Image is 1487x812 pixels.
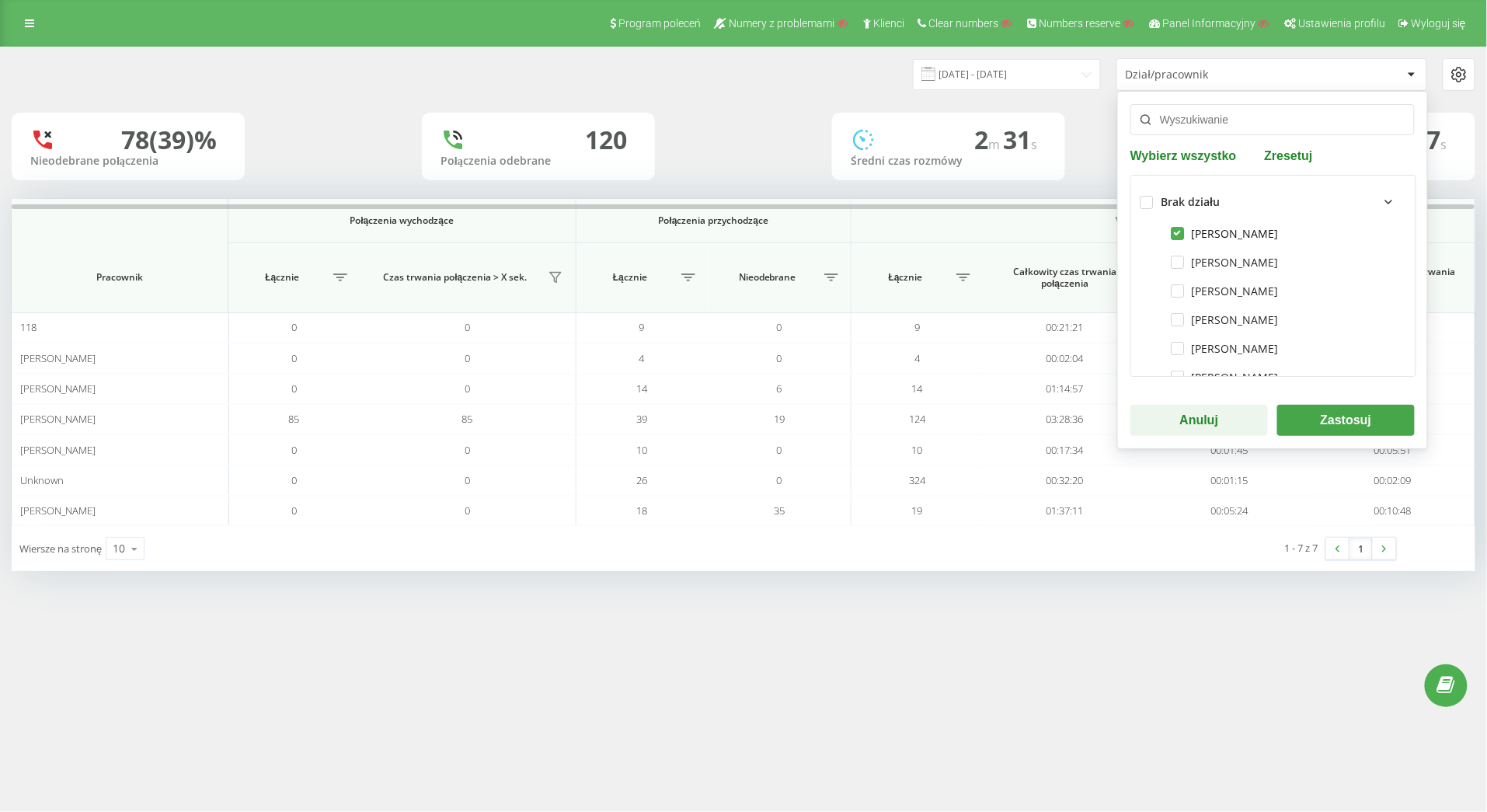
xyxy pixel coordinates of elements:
span: 0 [465,504,470,518]
button: Wybierz wszystko [1130,148,1241,162]
td: 00:01:45 [1147,434,1311,465]
span: 118 [20,320,37,334]
span: 9 [639,320,645,334]
td: 00:17:34 [983,434,1147,465]
div: 78 (39)% [121,125,217,155]
span: 0 [465,473,470,487]
span: 0 [291,473,297,487]
span: Ustawienia profilu [1298,17,1385,30]
span: 6 [776,382,782,396]
td: 00:10:48 [1311,496,1475,526]
span: 0 [776,473,782,487]
div: Średni czas rozmówy [851,155,1046,168]
span: Pracownik [30,271,210,284]
span: Wiersze na stronę [19,542,102,556]
span: 19 [774,412,785,426]
span: Numery z problemami [729,17,834,30]
span: 0 [776,320,782,334]
span: 0 [465,382,470,396]
span: 35 [774,504,785,518]
span: 324 [909,473,925,487]
span: Wszystkie połączenia [890,214,1436,227]
span: 19 [912,504,923,518]
span: Nieodebrane [716,271,820,284]
span: Czas trwania połączenia > X sek. [367,271,543,284]
span: 85 [462,412,473,426]
span: 26 [636,473,647,487]
span: 14 [912,382,923,396]
span: 18 [636,504,647,518]
td: 00:21:21 [983,312,1147,343]
td: 00:05:51 [1311,434,1475,465]
span: 4 [914,351,920,365]
span: 2 [974,123,1003,156]
div: Połączenia odebrane [441,155,636,168]
span: s [1031,136,1037,153]
span: 39 [636,412,647,426]
span: [PERSON_NAME] [20,412,96,426]
td: 01:37:11 [983,496,1147,526]
span: 10 [912,443,923,457]
td: 01:14:57 [983,374,1147,404]
span: Całkowity czas trwania połączenia [998,266,1132,290]
span: Wyloguj się [1411,17,1466,30]
span: Łącznie [236,271,329,284]
span: [PERSON_NAME] [20,382,96,396]
span: 124 [909,412,925,426]
span: 4 [639,351,645,365]
button: Anuluj [1130,405,1268,436]
span: 0 [291,351,297,365]
span: Łącznie [584,271,677,284]
span: 0 [776,351,782,365]
span: s [1441,136,1447,153]
span: 0 [291,443,297,457]
span: [PERSON_NAME] [20,504,96,518]
td: 00:02:04 [983,343,1147,373]
span: 31 [1003,123,1037,156]
span: 10 [636,443,647,457]
label: [PERSON_NAME] [1172,313,1279,326]
span: 0 [291,504,297,518]
span: Połączenia wychodzące [252,214,551,227]
label: [PERSON_NAME] [1172,284,1279,298]
td: 00:01:15 [1147,465,1311,496]
span: Klienci [873,17,904,30]
td: 00:32:20 [983,465,1147,496]
div: 10 [113,541,125,556]
span: Połączenia przychodzące [597,214,830,227]
div: Brak działu [1161,196,1221,209]
span: Unknown [20,473,64,487]
td: 00:05:24 [1147,496,1311,526]
span: 0 [465,320,470,334]
span: m [988,136,1003,153]
label: [PERSON_NAME] [1172,256,1279,269]
span: 0 [465,351,470,365]
span: Clear numbers [928,17,998,30]
td: 03:28:36 [983,404,1147,434]
div: 120 [585,125,627,155]
span: 0 [291,382,297,396]
span: 0 [776,443,782,457]
span: 57 [1413,123,1447,156]
span: Numbers reserve [1039,17,1120,30]
span: 0 [291,320,297,334]
label: [PERSON_NAME] [1172,342,1279,355]
label: [PERSON_NAME] [1172,371,1279,384]
span: 14 [636,382,647,396]
span: Panel Informacyjny [1162,17,1255,30]
div: Nieodebrane połączenia [30,155,226,168]
span: 9 [914,320,920,334]
input: Wyszukiwanie [1130,104,1415,135]
td: 00:02:09 [1311,465,1475,496]
a: 1 [1349,538,1373,559]
span: [PERSON_NAME] [20,351,96,365]
button: Zastosuj [1277,405,1415,436]
span: 0 [465,443,470,457]
div: 1 - 7 z 7 [1285,540,1318,556]
span: 85 [288,412,299,426]
span: Program poleceń [618,17,701,30]
span: [PERSON_NAME] [20,443,96,457]
label: [PERSON_NAME] [1172,227,1279,240]
div: Dział/pracownik [1126,68,1311,82]
span: Łącznie [859,271,952,284]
